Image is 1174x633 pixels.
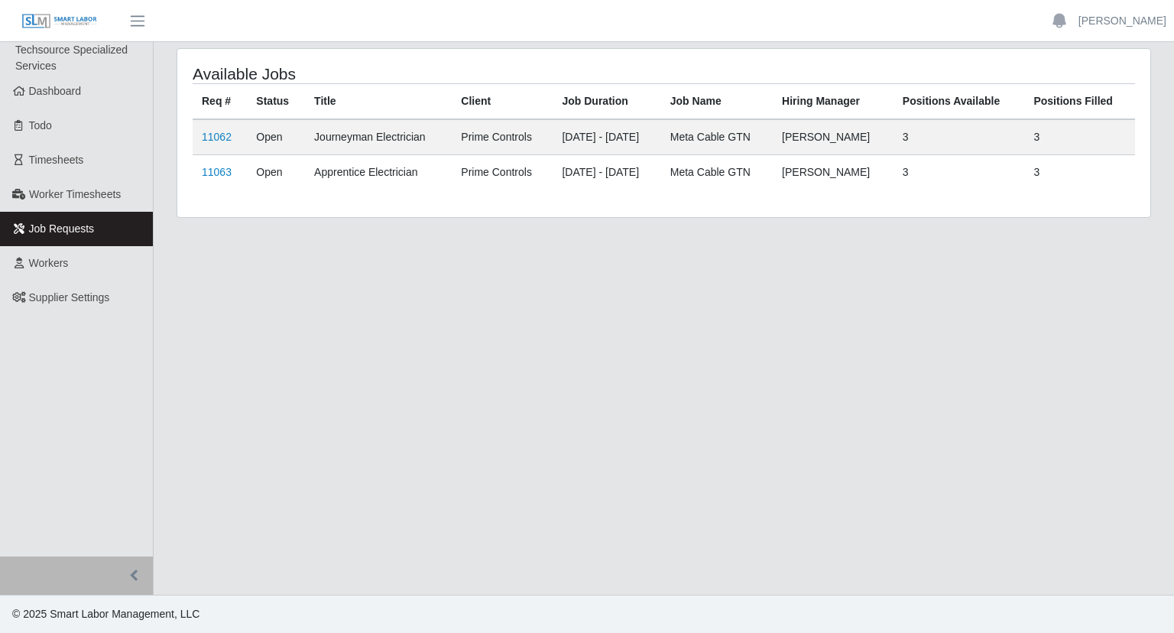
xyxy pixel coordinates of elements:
span: Techsource Specialized Services [15,44,128,72]
span: Supplier Settings [29,291,110,304]
span: Worker Timesheets [29,188,121,200]
img: SLM Logo [21,13,98,30]
td: [PERSON_NAME] [773,119,893,155]
th: Title [305,84,452,120]
th: Job Name [661,84,773,120]
td: Apprentice Electrician [305,155,452,190]
td: Prime Controls [452,119,553,155]
span: Job Requests [29,222,95,235]
span: Timesheets [29,154,84,166]
td: 3 [893,155,1025,190]
span: Workers [29,257,69,269]
th: Hiring Manager [773,84,893,120]
td: [DATE] - [DATE] [553,155,660,190]
span: Dashboard [29,85,82,97]
td: [PERSON_NAME] [773,155,893,190]
a: 11062 [202,131,232,143]
td: Open [247,155,305,190]
th: Client [452,84,553,120]
a: 11063 [202,166,232,178]
a: [PERSON_NAME] [1078,13,1166,29]
h4: Available Jobs [193,64,572,83]
th: Positions Filled [1024,84,1135,120]
span: Todo [29,119,52,131]
th: Status [247,84,305,120]
td: Open [247,119,305,155]
td: 3 [1024,155,1135,190]
span: © 2025 Smart Labor Management, LLC [12,608,199,620]
th: Req # [193,84,247,120]
td: Journeyman Electrician [305,119,452,155]
td: Meta Cable GTN [661,155,773,190]
th: Job Duration [553,84,660,120]
td: [DATE] - [DATE] [553,119,660,155]
td: 3 [1024,119,1135,155]
td: Meta Cable GTN [661,119,773,155]
td: Prime Controls [452,155,553,190]
th: Positions Available [893,84,1025,120]
td: 3 [893,119,1025,155]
